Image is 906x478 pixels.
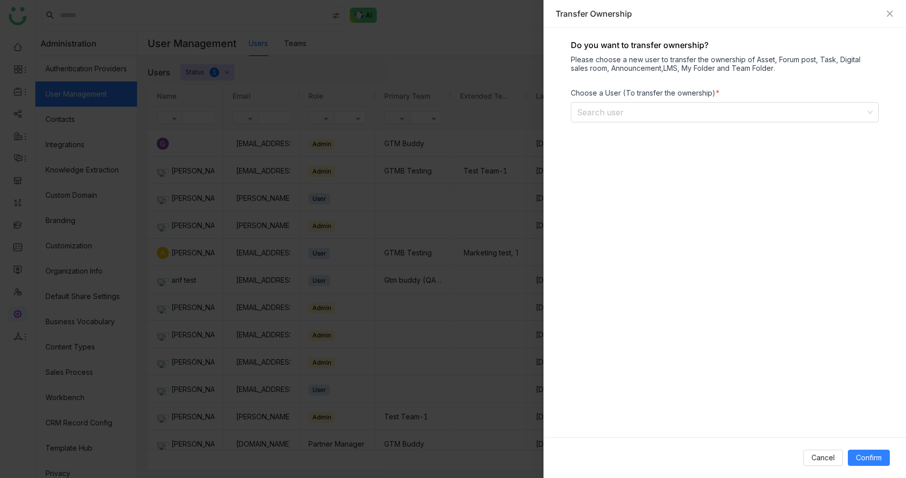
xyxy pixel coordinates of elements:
div: Transfer Ownership [556,8,881,19]
button: Cancel [803,450,843,466]
button: Close [886,10,894,18]
span: Cancel [811,452,835,463]
div: Do you want to transfer ownership? [571,40,879,50]
div: Choose a User (To transfer the ownership) [571,89,879,97]
span: Confirm [856,452,882,463]
div: Please choose a new user to transfer the ownership of Asset, Forum post, Task, Digital sales room... [571,55,879,72]
button: Confirm [848,450,890,466]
